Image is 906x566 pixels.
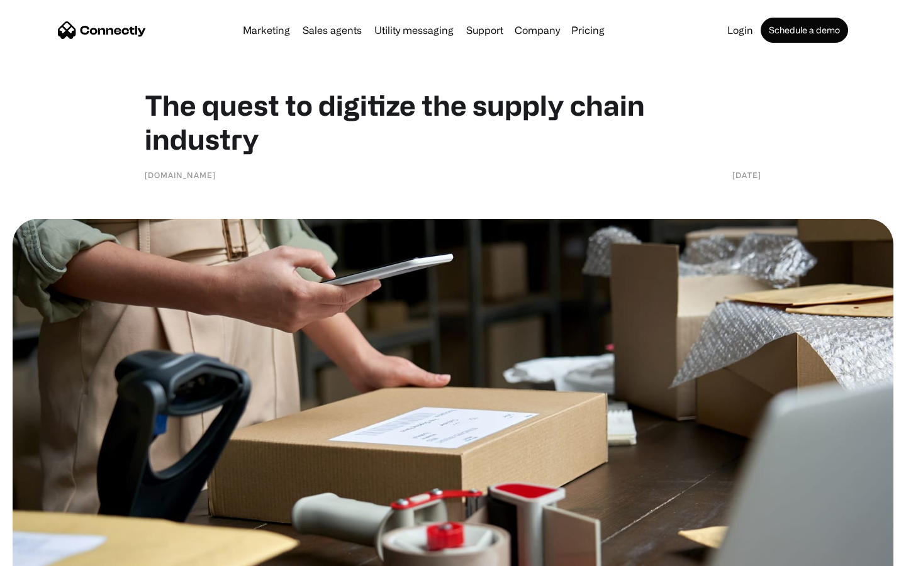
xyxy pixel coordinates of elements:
[761,18,848,43] a: Schedule a demo
[25,544,75,562] ul: Language list
[238,25,295,35] a: Marketing
[145,169,216,181] div: [DOMAIN_NAME]
[369,25,459,35] a: Utility messaging
[145,88,761,156] h1: The quest to digitize the supply chain industry
[13,544,75,562] aside: Language selected: English
[566,25,610,35] a: Pricing
[732,169,761,181] div: [DATE]
[298,25,367,35] a: Sales agents
[722,25,758,35] a: Login
[461,25,508,35] a: Support
[515,21,560,39] div: Company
